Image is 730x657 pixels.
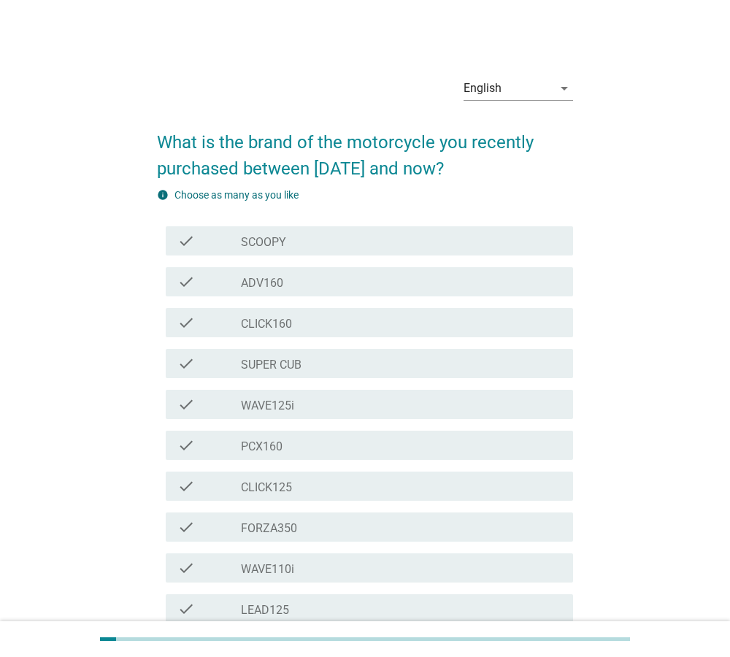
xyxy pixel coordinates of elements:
i: check [177,518,195,536]
i: info [157,189,169,201]
label: WAVE125i [241,399,294,413]
div: English [464,82,502,95]
label: PCX160 [241,439,283,454]
label: Choose as many as you like [174,189,299,201]
label: SCOOPY [241,235,286,250]
label: SUPER CUB [241,358,301,372]
h2: What is the brand of the motorcycle you recently purchased between [DATE] and now? [157,115,574,182]
label: CLICK160 [241,317,292,331]
i: check [177,232,195,250]
label: ADV160 [241,276,283,291]
label: CLICK125 [241,480,292,495]
label: WAVE110i [241,562,294,577]
i: check [177,600,195,618]
i: check [177,355,195,372]
i: check [177,437,195,454]
label: LEAD125 [241,603,289,618]
i: check [177,477,195,495]
label: FORZA350 [241,521,297,536]
i: check [177,559,195,577]
i: check [177,396,195,413]
i: check [177,314,195,331]
i: check [177,273,195,291]
i: arrow_drop_down [556,80,573,97]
